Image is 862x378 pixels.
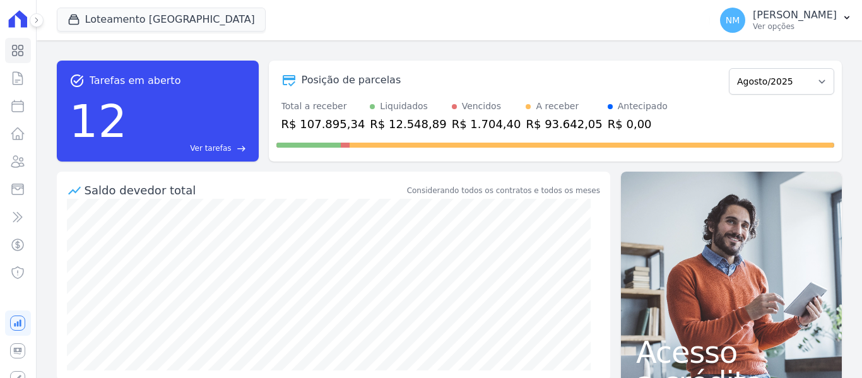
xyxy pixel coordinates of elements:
[57,8,266,32] button: Loteamento [GEOGRAPHIC_DATA]
[90,73,181,88] span: Tarefas em aberto
[726,16,740,25] span: NM
[536,100,579,113] div: A receber
[753,9,837,21] p: [PERSON_NAME]
[69,73,85,88] span: task_alt
[618,100,668,113] div: Antecipado
[85,182,404,199] div: Saldo devedor total
[380,100,428,113] div: Liquidados
[526,115,602,133] div: R$ 93.642,05
[281,115,365,133] div: R$ 107.895,34
[237,144,246,153] span: east
[636,337,827,367] span: Acesso
[132,143,245,154] a: Ver tarefas east
[462,100,501,113] div: Vencidos
[69,88,127,154] div: 12
[608,115,668,133] div: R$ 0,00
[710,3,862,38] button: NM [PERSON_NAME] Ver opções
[407,185,600,196] div: Considerando todos os contratos e todos os meses
[302,73,401,88] div: Posição de parcelas
[281,100,365,113] div: Total a receber
[370,115,446,133] div: R$ 12.548,89
[190,143,231,154] span: Ver tarefas
[452,115,521,133] div: R$ 1.704,40
[753,21,837,32] p: Ver opções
